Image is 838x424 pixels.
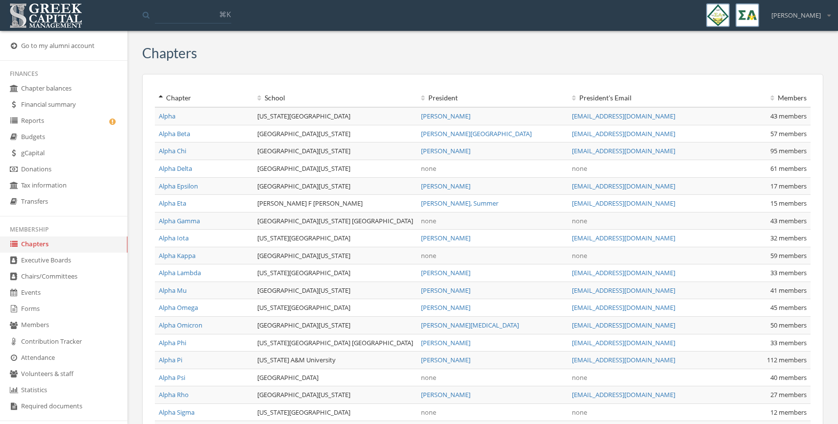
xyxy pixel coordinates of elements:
td: [GEOGRAPHIC_DATA] [253,369,418,386]
span: none [421,408,436,417]
div: President [421,93,564,103]
span: 33 members [770,268,807,277]
a: Alpha Omicron [159,321,202,330]
div: Members [723,93,807,103]
td: [US_STATE][GEOGRAPHIC_DATA] [253,299,418,317]
span: 95 members [770,146,807,155]
span: 43 members [770,112,807,120]
span: 41 members [770,286,807,295]
a: [PERSON_NAME] [421,268,470,277]
a: Alpha Phi [159,338,186,347]
a: [EMAIL_ADDRESS][DOMAIN_NAME] [572,286,675,295]
span: 32 members [770,234,807,242]
span: 17 members [770,182,807,190]
span: [PERSON_NAME] [771,11,821,20]
h3: Chapters [142,46,197,61]
a: Alpha Rho [159,390,189,399]
span: 57 members [770,129,807,138]
a: [PERSON_NAME] [421,390,470,399]
a: [EMAIL_ADDRESS][DOMAIN_NAME] [572,355,675,364]
td: [GEOGRAPHIC_DATA][US_STATE] [253,177,418,195]
span: 50 members [770,321,807,330]
a: [EMAIL_ADDRESS][DOMAIN_NAME] [572,146,675,155]
span: none [421,251,436,260]
a: [PERSON_NAME][GEOGRAPHIC_DATA] [421,129,532,138]
a: Alpha Pi [159,355,182,364]
a: [PERSON_NAME] [421,338,470,347]
a: [PERSON_NAME] [421,146,470,155]
span: none [572,408,587,417]
span: 59 members [770,251,807,260]
span: 12 members [770,408,807,417]
span: 27 members [770,390,807,399]
td: [GEOGRAPHIC_DATA][US_STATE] [253,386,418,404]
a: [PERSON_NAME] [421,234,470,242]
span: 40 members [770,373,807,382]
a: [EMAIL_ADDRESS][DOMAIN_NAME] [572,182,675,190]
a: [EMAIL_ADDRESS][DOMAIN_NAME] [572,199,675,208]
div: Chapter [159,93,249,103]
td: [US_STATE][GEOGRAPHIC_DATA] [GEOGRAPHIC_DATA] [253,334,418,352]
a: [PERSON_NAME][MEDICAL_DATA] [421,321,519,330]
span: none [572,373,587,382]
span: ⌘K [219,9,231,19]
a: [PERSON_NAME], Summer [421,199,498,208]
td: [US_STATE][GEOGRAPHIC_DATA] [253,264,418,282]
span: 43 members [770,216,807,225]
td: [US_STATE][GEOGRAPHIC_DATA] [253,230,418,247]
a: [EMAIL_ADDRESS][DOMAIN_NAME] [572,303,675,312]
td: [PERSON_NAME] F [PERSON_NAME] [253,195,418,212]
a: [PERSON_NAME] [421,355,470,364]
td: [GEOGRAPHIC_DATA][US_STATE] [253,282,418,299]
td: [US_STATE][GEOGRAPHIC_DATA] [253,403,418,421]
a: [PERSON_NAME] [421,303,470,312]
span: 15 members [770,199,807,208]
td: [US_STATE] A&M University [253,352,418,369]
a: Alpha Sigma [159,408,195,417]
td: [GEOGRAPHIC_DATA][US_STATE] [GEOGRAPHIC_DATA] [253,212,418,230]
td: [GEOGRAPHIC_DATA][US_STATE] [253,247,418,264]
a: [EMAIL_ADDRESS][DOMAIN_NAME] [572,129,675,138]
a: [EMAIL_ADDRESS][DOMAIN_NAME] [572,234,675,242]
a: Alpha Kappa [159,251,196,260]
a: Alpha Gamma [159,216,200,225]
td: [GEOGRAPHIC_DATA][US_STATE] [253,125,418,142]
a: [EMAIL_ADDRESS][DOMAIN_NAME] [572,321,675,330]
td: [GEOGRAPHIC_DATA][US_STATE] [253,317,418,334]
a: [EMAIL_ADDRESS][DOMAIN_NAME] [572,390,675,399]
a: [EMAIL_ADDRESS][DOMAIN_NAME] [572,268,675,277]
div: [PERSON_NAME] [765,3,831,20]
a: Alpha Mu [159,286,187,295]
a: [EMAIL_ADDRESS][DOMAIN_NAME] [572,338,675,347]
span: none [572,216,587,225]
div: President 's Email [572,93,715,103]
td: [GEOGRAPHIC_DATA][US_STATE] [253,160,418,177]
a: [EMAIL_ADDRESS][DOMAIN_NAME] [572,112,675,120]
a: [PERSON_NAME] [421,182,470,190]
span: 61 members [770,164,807,173]
td: [GEOGRAPHIC_DATA][US_STATE] [253,142,418,160]
a: Alpha Omega [159,303,198,312]
a: Alpha [159,112,175,120]
div: School [257,93,414,103]
span: 45 members [770,303,807,312]
span: none [421,373,436,382]
a: Alpha Chi [159,146,186,155]
span: 33 members [770,338,807,347]
a: Alpha Lambda [159,268,201,277]
a: Alpha Iota [159,234,189,242]
span: none [421,216,436,225]
a: [PERSON_NAME] [421,112,470,120]
span: none [421,164,436,173]
span: 112 members [767,355,807,364]
span: none [572,164,587,173]
span: none [572,251,587,260]
a: Alpha Epsilon [159,182,198,190]
a: [PERSON_NAME] [421,286,470,295]
a: Alpha Delta [159,164,192,173]
td: [US_STATE][GEOGRAPHIC_DATA] [253,107,418,125]
a: Alpha Beta [159,129,190,138]
a: Alpha Psi [159,373,185,382]
a: Alpha Eta [159,199,186,208]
